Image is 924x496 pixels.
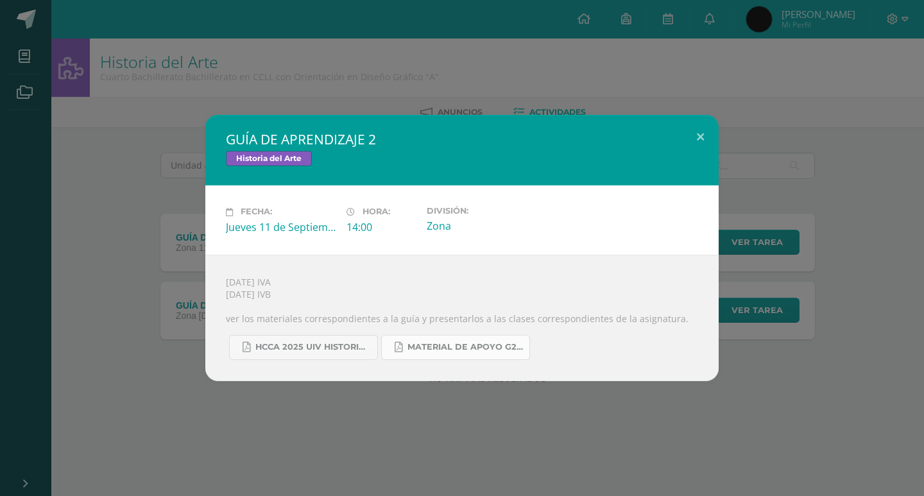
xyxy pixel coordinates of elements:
[226,151,312,166] span: Historia del Arte
[381,335,530,360] a: MATERIAL DE APOYO G2 HISTORIA.pdf
[205,255,719,381] div: [DATE] IVA [DATE] IVB ver los materiales correspondientes a la guía y presentarlos a las clases c...
[407,342,523,352] span: MATERIAL DE APOYO G2 HISTORIA.pdf
[226,130,698,148] h2: GUÍA DE APRENDIZAJE 2
[682,115,719,158] button: Close (Esc)
[363,207,390,217] span: Hora:
[255,342,371,352] span: HCCA 2025 UIV HISTORIA DEL ARTE.docx.pdf
[229,335,378,360] a: HCCA 2025 UIV HISTORIA DEL ARTE.docx.pdf
[427,206,537,216] label: División:
[346,220,416,234] div: 14:00
[427,219,537,233] div: Zona
[226,220,336,234] div: Jueves 11 de Septiembre
[241,207,272,217] span: Fecha:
